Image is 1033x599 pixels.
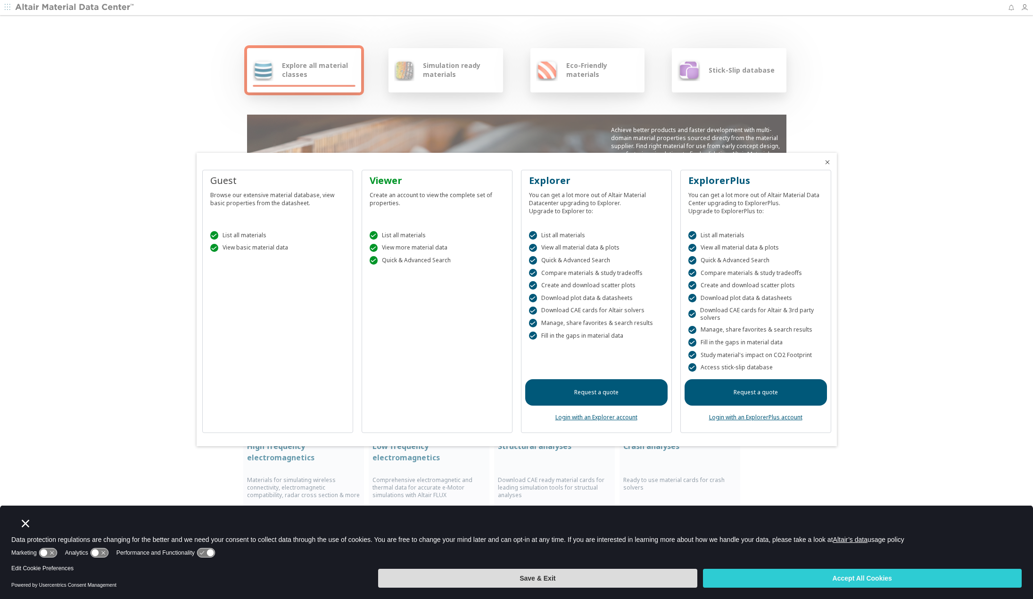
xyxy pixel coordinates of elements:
[709,413,802,421] a: Login with an ExplorerPlus account
[688,256,823,265] div: Quick & Advanced Search
[688,231,697,240] div: 
[824,158,831,166] button: Close
[688,256,697,265] div: 
[688,269,823,277] div: Compare materials & study tradeoffs
[529,269,664,277] div: Compare materials & study tradeoffs
[529,307,537,315] div: 
[688,269,697,277] div: 
[688,231,823,240] div: List all materials
[529,294,664,302] div: Download plot data & datasheets
[529,231,664,240] div: List all materials
[529,269,537,277] div: 
[210,231,219,240] div: 
[529,187,664,215] div: You can get a lot more out of Altair Material Datacenter upgrading to Explorer. Upgrade to Explor...
[529,294,537,302] div: 
[210,187,345,207] div: Browse our extensive material database, view basic properties from the datasheet.
[688,281,697,290] div: 
[210,244,219,252] div: 
[529,307,664,315] div: Download CAE cards for Altair solvers
[688,338,823,347] div: Fill in the gaps in material data
[688,244,823,252] div: View all material data & plots
[370,231,504,240] div: List all materials
[529,319,664,327] div: Manage, share favorites & search results
[370,231,378,240] div: 
[685,379,827,406] a: Request a quote
[529,332,537,340] div: 
[529,256,537,265] div: 
[210,244,345,252] div: View basic material data
[688,281,823,290] div: Create and download scatter plots
[688,326,697,334] div: 
[688,310,696,318] div: 
[688,351,823,359] div: Study material's impact on CO2 Footprint
[688,326,823,334] div: Manage, share favorites & search results
[529,256,664,265] div: Quick & Advanced Search
[529,231,537,240] div: 
[688,244,697,252] div: 
[529,244,664,252] div: View all material data & plots
[370,244,504,252] div: View more material data
[688,307,823,322] div: Download CAE cards for Altair & 3rd party solvers
[688,187,823,215] div: You can get a lot more out of Altair Material Data Center upgrading to ExplorerPlus. Upgrade to E...
[555,413,637,421] a: Login with an Explorer account
[688,338,697,347] div: 
[688,363,823,372] div: Access stick-slip database
[210,174,345,187] div: Guest
[529,332,664,340] div: Fill in the gaps in material data
[529,244,537,252] div: 
[529,281,537,290] div: 
[370,256,504,265] div: Quick & Advanced Search
[529,174,664,187] div: Explorer
[370,256,378,265] div: 
[370,174,504,187] div: Viewer
[370,187,504,207] div: Create an account to view the complete set of properties.
[688,174,823,187] div: ExplorerPlus
[529,281,664,290] div: Create and download scatter plots
[688,294,697,302] div: 
[210,231,345,240] div: List all materials
[688,363,697,372] div: 
[529,319,537,327] div: 
[688,351,697,359] div: 
[525,379,668,406] a: Request a quote
[688,294,823,302] div: Download plot data & datasheets
[370,244,378,252] div: 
